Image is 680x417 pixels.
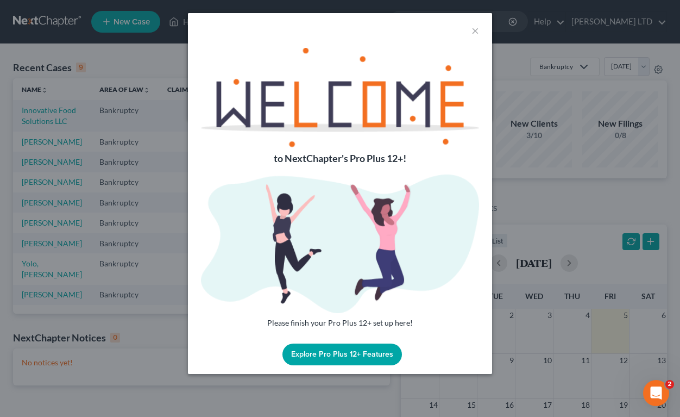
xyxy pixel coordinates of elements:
button: Explore Pro Plus 12+ Features [282,344,402,365]
p: Please finish your Pro Plus 12+ set up here! [201,318,479,328]
img: welcome-image-a26b3a25d675c260772de98b9467ebac63c13b2f3984d8371938e0f217e76b47.png [201,175,479,313]
iframe: Intercom live chat [643,380,669,406]
button: × [471,24,479,37]
p: to NextChapter's Pro Plus 12+! [201,152,479,166]
img: welcome-text-e93f4f82ca6d878d2ad9a3ded85473c796df44e9f91f246eb1f7c07e4ed40195.png [201,48,479,147]
span: 2 [665,380,674,389]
